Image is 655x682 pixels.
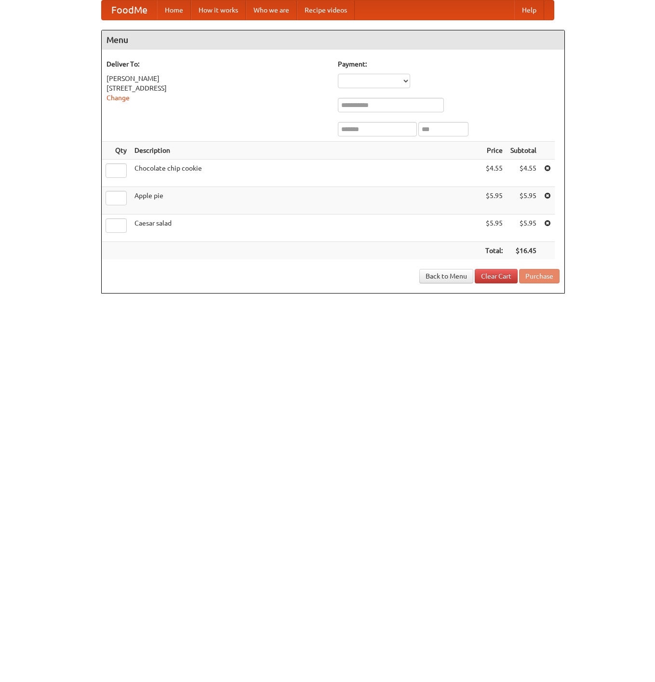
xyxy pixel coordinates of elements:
[107,74,328,83] div: [PERSON_NAME]
[102,0,157,20] a: FoodMe
[507,142,540,160] th: Subtotal
[419,269,473,283] a: Back to Menu
[481,142,507,160] th: Price
[507,242,540,260] th: $16.45
[131,187,481,214] td: Apple pie
[481,242,507,260] th: Total:
[475,269,518,283] a: Clear Cart
[507,214,540,242] td: $5.95
[131,142,481,160] th: Description
[297,0,355,20] a: Recipe videos
[481,160,507,187] td: $4.55
[514,0,544,20] a: Help
[507,187,540,214] td: $5.95
[246,0,297,20] a: Who we are
[107,83,328,93] div: [STREET_ADDRESS]
[131,214,481,242] td: Caesar salad
[507,160,540,187] td: $4.55
[481,214,507,242] td: $5.95
[519,269,560,283] button: Purchase
[481,187,507,214] td: $5.95
[102,30,564,50] h4: Menu
[102,142,131,160] th: Qty
[107,94,130,102] a: Change
[107,59,328,69] h5: Deliver To:
[131,160,481,187] td: Chocolate chip cookie
[338,59,560,69] h5: Payment:
[157,0,191,20] a: Home
[191,0,246,20] a: How it works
